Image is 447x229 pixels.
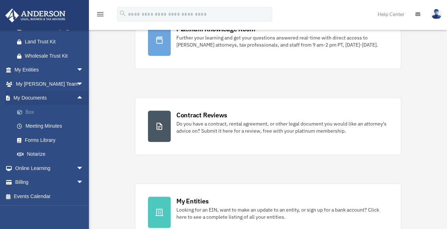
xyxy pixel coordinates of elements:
a: Land Trust Kit [10,35,94,49]
span: arrow_drop_down [76,63,91,78]
div: My Entities [176,197,208,206]
span: arrow_drop_down [76,161,91,176]
a: Platinum Knowledge Room Further your learning and get your questions answered real-time with dire... [135,11,401,69]
img: User Pic [431,9,442,19]
div: Land Trust Kit [25,37,85,46]
img: Anderson Advisors Platinum Portal [3,9,68,22]
a: Meeting Minutes [10,119,94,133]
div: Wholesale Trust Kit [25,52,85,60]
span: arrow_drop_down [76,175,91,190]
a: Online Learningarrow_drop_down [5,161,94,175]
i: search [119,10,127,17]
a: Wholesale Trust Kit [10,49,94,63]
a: Box [10,105,94,119]
a: My [PERSON_NAME] Teamarrow_drop_down [5,77,94,91]
a: Contract Reviews Do you have a contract, rental agreement, or other legal document you would like... [135,97,401,155]
a: Billingarrow_drop_down [5,175,94,190]
span: arrow_drop_down [76,77,91,91]
a: Notarize [10,147,94,161]
div: Further your learning and get your questions answered real-time with direct access to [PERSON_NAM... [176,34,388,48]
div: Looking for an EIN, want to make an update to an entity, or sign up for a bank account? Click her... [176,206,388,220]
i: menu [96,10,105,18]
div: Contract Reviews [176,111,227,119]
a: My Documentsarrow_drop_up [5,91,94,105]
span: arrow_drop_up [76,91,91,106]
div: Do you have a contract, rental agreement, or other legal document you would like an attorney's ad... [176,120,388,134]
a: menu [96,12,105,18]
a: Forms Library [10,133,94,147]
a: Events Calendar [5,189,94,203]
a: My Entitiesarrow_drop_down [5,63,94,77]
